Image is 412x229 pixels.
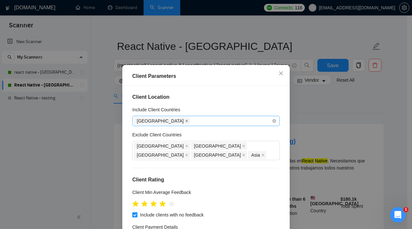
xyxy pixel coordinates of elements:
span: United States [134,117,190,125]
span: close [185,153,188,157]
button: Close [272,65,290,82]
span: close [242,153,245,157]
span: star [168,201,175,207]
h5: Include Client Countries [132,106,180,113]
span: [GEOGRAPHIC_DATA] [137,142,184,150]
span: India [134,142,190,150]
span: Palestinian Territories [134,151,190,159]
h5: Exclude Client Countries [132,131,182,138]
h4: Client Rating [132,176,280,184]
span: Africa [191,151,247,159]
span: close [185,144,188,148]
span: star [150,201,157,207]
span: Asia [248,151,266,159]
span: star [159,201,166,207]
span: close [278,71,284,76]
span: [GEOGRAPHIC_DATA] [194,151,241,159]
span: [GEOGRAPHIC_DATA] [137,117,184,124]
span: Include clients with no feedback [137,211,206,218]
h4: Client Location [132,93,280,101]
span: 1 [403,207,408,212]
span: Pakistan [191,142,247,150]
span: close [261,153,265,157]
div: Client Parameters [132,72,280,80]
span: close [185,119,188,123]
h5: Client Min Average Feedback [132,189,191,196]
span: Asia [251,151,260,159]
span: close [242,144,245,148]
span: star [132,201,139,207]
span: close-circle [272,119,276,123]
span: star [141,201,148,207]
span: [GEOGRAPHIC_DATA] [137,151,184,159]
iframe: Intercom live chat [390,207,406,223]
span: [GEOGRAPHIC_DATA] [194,142,241,150]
